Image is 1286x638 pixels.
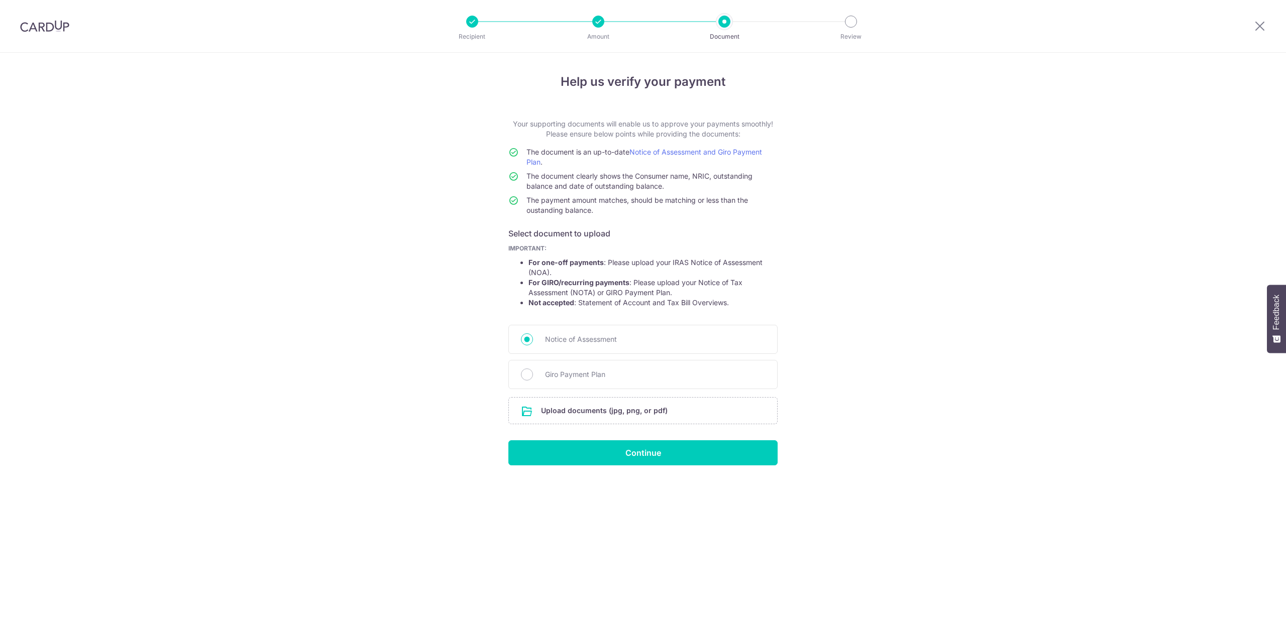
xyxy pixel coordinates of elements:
[508,397,778,424] div: Upload documents (jpg, png, or pdf)
[545,368,765,380] span: Giro Payment Plan
[508,73,778,91] h4: Help us verify your payment
[508,440,778,465] input: Continue
[1272,295,1281,330] span: Feedback
[528,278,629,287] strong: For GIRO/recurring payments
[561,32,635,42] p: Amount
[508,227,778,239] h6: Select document to upload
[1222,608,1276,633] iframe: Opens a widget where you can find more information
[528,298,778,308] li: : Statement of Account and Tax Bill Overviews.
[545,333,765,345] span: Notice of Assessment
[435,32,509,42] p: Recipient
[528,278,778,298] li: : Please upload your Notice of Tax Assessment (NOTA) or GIRO Payment Plan.
[526,196,748,214] span: The payment amount matches, should be matching or less than the oustanding balance.
[528,298,574,307] strong: Not accepted
[508,244,547,252] b: IMPORTANT:
[20,20,69,32] img: CardUp
[526,148,762,166] span: The document is an up-to-date .
[814,32,888,42] p: Review
[526,148,762,166] a: Notice of Assessment and Giro Payment Plan
[528,258,778,278] li: : Please upload your IRAS Notice of Assessment (NOA).
[528,258,604,267] strong: For one-off payments
[526,172,753,190] span: The document clearly shows the Consumer name, NRIC, outstanding balance and date of outstanding b...
[1267,285,1286,353] button: Feedback - Show survey
[687,32,762,42] p: Document
[508,119,778,139] p: Your supporting documents will enable us to approve your payments smoothly! Please ensure below p...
